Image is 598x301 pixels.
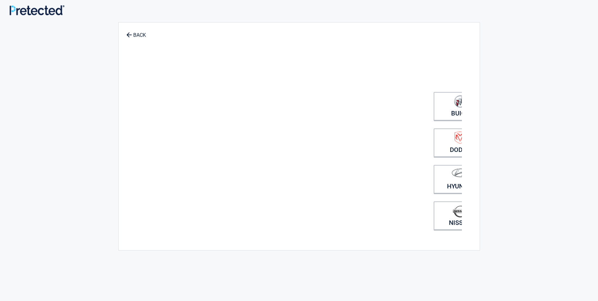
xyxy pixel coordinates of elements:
a: BACK [125,27,147,38]
img: nissan [453,205,468,218]
img: hyundai [451,168,469,177]
img: Main Logo [10,5,64,15]
a: Buick [434,92,487,121]
img: buick [454,95,466,108]
a: Dodge [434,128,487,157]
img: dodge [455,132,466,144]
a: Hyundai [434,165,487,193]
a: Nissan [434,201,487,230]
